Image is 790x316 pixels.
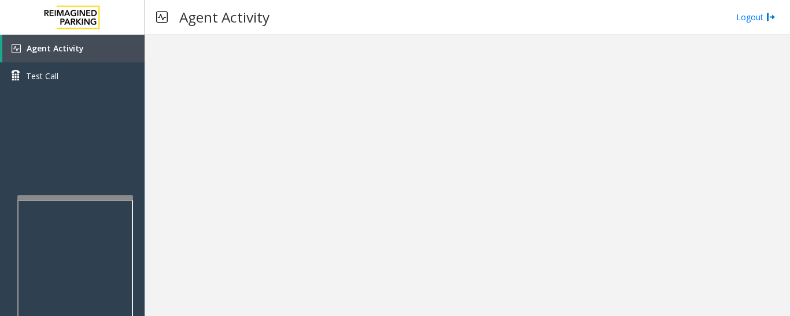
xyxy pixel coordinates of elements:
[173,3,275,31] h3: Agent Activity
[766,11,776,23] img: logout
[27,43,84,54] span: Agent Activity
[2,35,145,62] a: Agent Activity
[156,3,168,31] img: pageIcon
[26,70,58,82] span: Test Call
[12,44,21,53] img: 'icon'
[736,11,776,23] a: Logout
